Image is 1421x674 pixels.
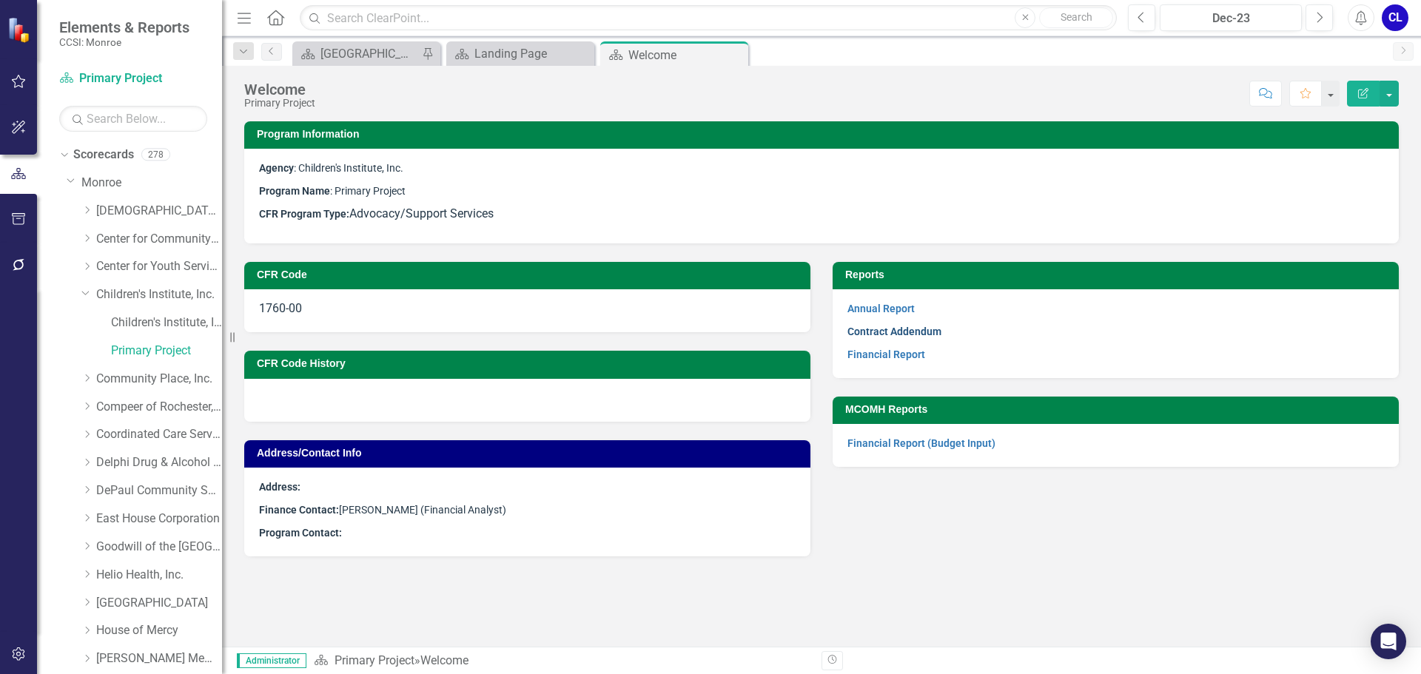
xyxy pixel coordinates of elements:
h3: CFR Code [257,269,803,280]
h3: Program Information [257,129,1391,140]
a: Scorecards [73,146,134,164]
img: ClearPoint Strategy [7,16,33,43]
a: Financial Report (Budget Input) [847,437,995,449]
div: Primary Project [244,98,315,109]
p: Advocacy/Support Services [259,203,1384,226]
a: Landing Page [450,44,591,63]
h3: Address/Contact Info [257,448,803,459]
a: Delphi Drug & Alcohol Council [96,454,222,471]
strong: Program Name [259,185,330,197]
a: Coordinated Care Services Inc. [96,426,222,443]
a: Children's Institute, Inc. (MCOMH Internal) [111,314,222,331]
div: [GEOGRAPHIC_DATA] [320,44,418,63]
a: [GEOGRAPHIC_DATA] [296,44,418,63]
strong: Address: [259,481,300,493]
a: [PERSON_NAME] Memorial Institute, Inc. [96,650,222,667]
a: Goodwill of the [GEOGRAPHIC_DATA] [96,539,222,556]
h3: Reports [845,269,1391,280]
h3: MCOMH Reports [845,404,1391,415]
strong: Agency [259,162,294,174]
a: [DEMOGRAPHIC_DATA] Charities Family & Community Services [96,203,222,220]
div: Open Intercom Messenger [1371,624,1406,659]
small: CCSI: Monroe [59,36,189,48]
a: Helio Health, Inc. [96,567,222,584]
button: CL [1382,4,1408,31]
span: Administrator [237,653,306,668]
span: : Children's Institute, Inc. [259,162,403,174]
a: Children's Institute, Inc. [96,286,222,303]
span: : Primary Project [259,185,406,197]
strong: CFR Program Type: [259,208,349,220]
button: Dec-23 [1160,4,1302,31]
div: Welcome [244,81,315,98]
span: [PERSON_NAME] (Financial Analyst) [259,504,506,516]
a: Annual Report [847,303,915,314]
div: Welcome [420,653,468,667]
a: Financial Report [847,348,925,360]
a: East House Corporation [96,510,222,528]
a: Community Place, Inc. [96,371,222,388]
div: Dec-23 [1165,10,1297,27]
a: Primary Project [335,653,414,667]
div: Welcome [628,46,745,64]
input: Search ClearPoint... [300,5,1117,31]
button: Search [1039,7,1113,28]
div: Landing Page [474,44,591,63]
input: Search Below... [59,106,207,132]
a: Monroe [81,175,222,192]
a: Center for Community Alternatives [96,231,222,248]
strong: Program Contact: [259,527,342,539]
span: 1760-00 [259,301,302,315]
strong: Finance Contact: [259,504,339,516]
h3: CFR Code History [257,358,803,369]
span: Search [1061,11,1092,23]
a: Primary Project [111,343,222,360]
a: House of Mercy [96,622,222,639]
div: » [314,653,810,670]
a: Contract Addendum [847,326,941,337]
a: Center for Youth Services, Inc. [96,258,222,275]
a: [GEOGRAPHIC_DATA] [96,595,222,612]
a: Primary Project [59,70,207,87]
div: 278 [141,149,170,161]
a: Compeer of Rochester, Inc. [96,399,222,416]
a: DePaul Community Services, lnc. [96,482,222,499]
span: Elements & Reports [59,18,189,36]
